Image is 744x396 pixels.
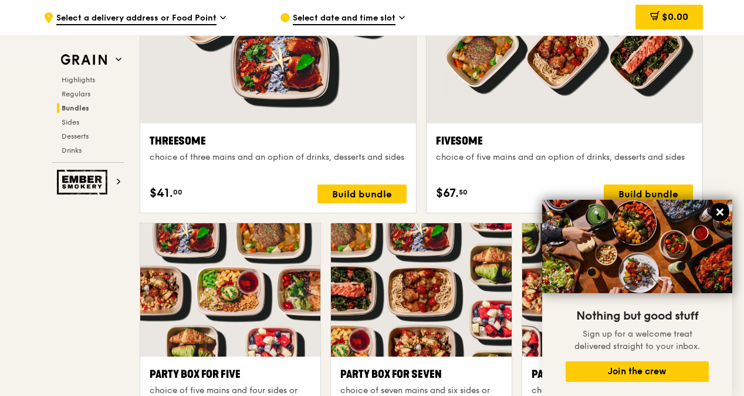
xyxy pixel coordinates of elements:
[566,361,709,382] button: Join the crew
[62,146,82,155] span: Drinks
[436,133,693,149] div: Fivesome
[436,184,459,202] span: $67.
[576,309,698,323] span: Nothing but good stuff
[459,187,468,197] span: 50
[711,203,729,222] button: Close
[662,11,688,22] span: $0.00
[173,187,182,197] span: 00
[340,366,502,382] div: Party Box for Seven
[317,184,407,203] div: Build bundle
[150,184,173,202] span: $41.
[532,366,693,382] div: Party Box for Ten
[604,184,693,203] div: Build bundle
[62,104,89,112] span: Bundles
[56,12,217,25] span: Select a delivery address or Food Point
[150,366,311,382] div: Party Box for Five
[57,170,111,194] img: Ember Smokery web logo
[62,118,79,126] span: Sides
[150,133,407,149] div: Threesome
[62,90,90,98] span: Regulars
[57,49,111,71] img: Grain web logo
[436,152,693,163] div: choice of five mains and an option of drinks, desserts and sides
[542,200,732,293] img: DSC07876-Edit02-Large.jpeg
[150,152,407,163] div: choice of three mains and an option of drinks, desserts and sides
[574,329,700,351] span: Sign up for a welcome treat delivered straight to your inbox.
[62,76,95,84] span: Highlights
[293,12,395,25] span: Select date and time slot
[62,132,89,140] span: Desserts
